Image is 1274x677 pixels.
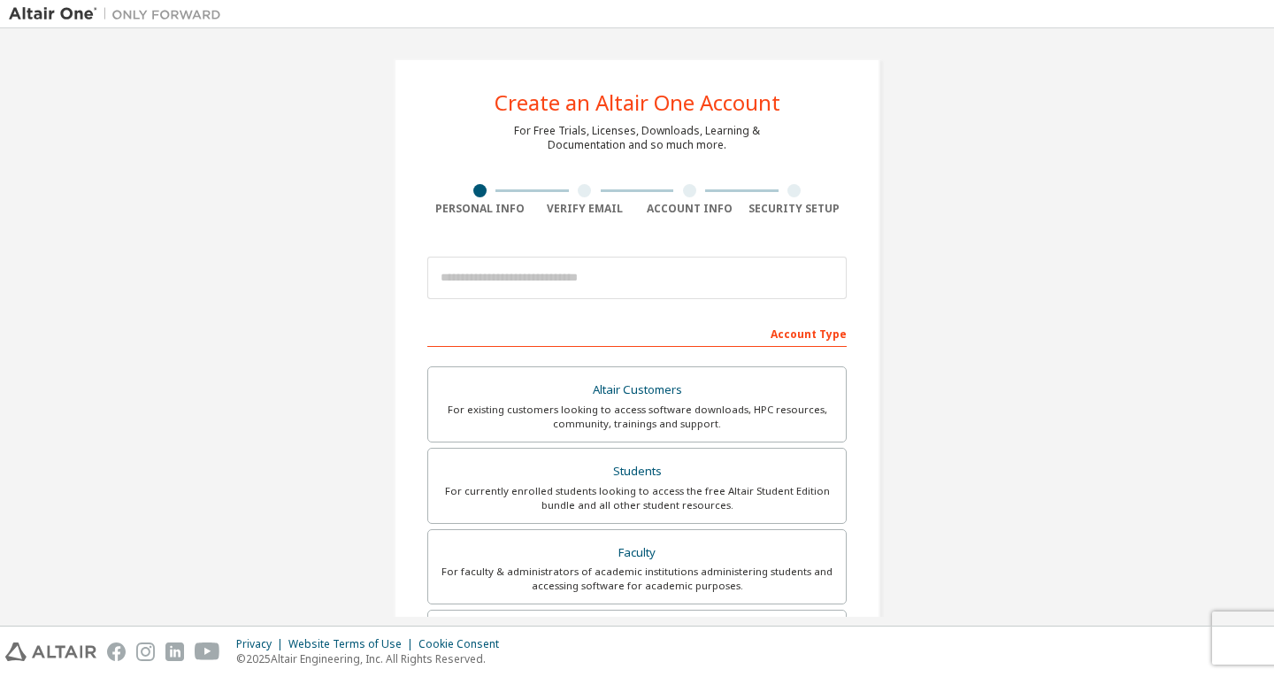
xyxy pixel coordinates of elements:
[439,565,835,593] div: For faculty & administrators of academic institutions administering students and accessing softwa...
[439,484,835,512] div: For currently enrolled students looking to access the free Altair Student Edition bundle and all ...
[439,541,835,565] div: Faculty
[136,642,155,661] img: instagram.svg
[495,92,780,113] div: Create an Altair One Account
[288,637,418,651] div: Website Terms of Use
[427,202,533,216] div: Personal Info
[9,5,230,23] img: Altair One
[236,651,510,666] p: © 2025 Altair Engineering, Inc. All Rights Reserved.
[427,319,847,347] div: Account Type
[439,378,835,403] div: Altair Customers
[418,637,510,651] div: Cookie Consent
[439,459,835,484] div: Students
[165,642,184,661] img: linkedin.svg
[514,124,760,152] div: For Free Trials, Licenses, Downloads, Learning & Documentation and so much more.
[107,642,126,661] img: facebook.svg
[195,642,220,661] img: youtube.svg
[439,403,835,431] div: For existing customers looking to access software downloads, HPC resources, community, trainings ...
[742,202,848,216] div: Security Setup
[5,642,96,661] img: altair_logo.svg
[637,202,742,216] div: Account Info
[236,637,288,651] div: Privacy
[533,202,638,216] div: Verify Email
